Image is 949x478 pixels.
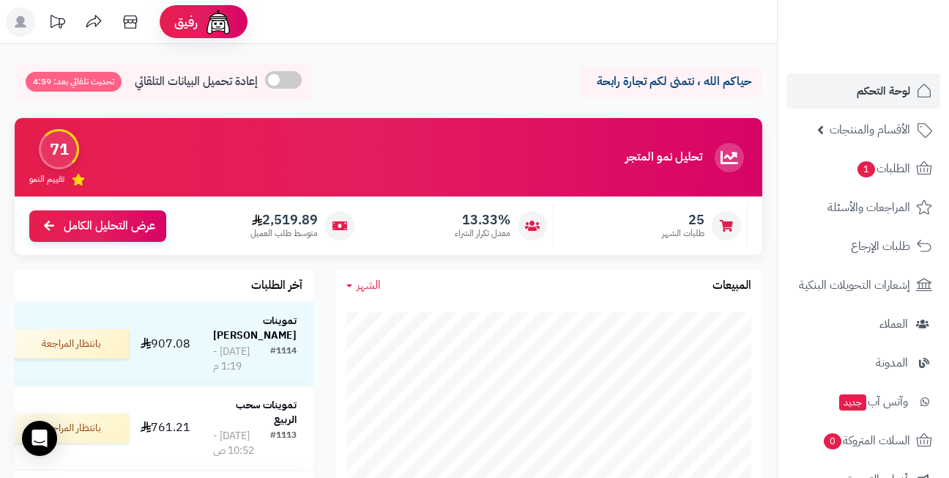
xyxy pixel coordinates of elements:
[786,345,940,380] a: المدونة
[879,314,908,334] span: العملاء
[830,119,910,140] span: الأقسام والمنتجات
[851,236,910,257] span: طلبات الإرجاع
[822,430,910,451] span: السلات المتروكة
[357,276,381,294] span: الشهر
[857,161,875,177] span: 1
[849,41,935,72] img: logo-2.png
[213,345,270,374] div: [DATE] - 1:19 م
[29,210,166,242] a: عرض التحليل الكامل
[135,386,196,470] td: 761.21
[213,429,270,458] div: [DATE] - 10:52 ص
[786,384,940,419] a: وآتس آبجديد
[251,279,302,293] h3: آخر الطلبات
[270,429,297,458] div: #1113
[26,72,122,92] span: تحديث تلقائي بعد: 4:59
[236,397,297,427] strong: تموينات سحب الربيع
[786,229,940,264] a: طلبات الإرجاع
[590,73,751,90] p: حياكم الله ، نتمنى لكم تجارة رابحة
[64,218,155,235] span: عرض التحليل الكامل
[29,173,64,185] span: تقييم النمو
[662,212,704,228] span: 25
[455,212,510,228] span: 13.33%
[213,313,297,343] strong: تموينات [PERSON_NAME]
[22,421,57,456] div: Open Intercom Messenger
[39,7,75,40] a: تحديثات المنصة
[204,7,233,37] img: ai-face.png
[455,227,510,240] span: معدل تكرار الشراء
[799,275,910,295] span: إشعارات التحويلات البنكية
[12,329,129,358] div: بانتظار المراجعة
[839,394,866,411] span: جديد
[786,306,940,342] a: العملاء
[174,13,198,31] span: رفيق
[876,353,908,373] span: المدونة
[838,391,908,412] span: وآتس آب
[786,73,940,109] a: لوحة التحكم
[712,279,751,293] h3: المبيعات
[786,268,940,303] a: إشعارات التحويلات البنكية
[346,277,381,294] a: الشهر
[827,197,910,218] span: المراجعات والأسئلة
[786,190,940,225] a: المراجعات والأسئلة
[786,151,940,186] a: الطلبات1
[786,423,940,458] a: السلات المتروكة0
[824,433,841,449] span: 0
[135,302,196,386] td: 907.08
[662,227,704,240] span: طلبات الشهر
[625,151,702,164] h3: تحليل نمو المتجر
[135,73,258,90] span: إعادة تحميل البيانات التلقائي
[250,212,318,228] span: 2,519.89
[857,81,910,101] span: لوحة التحكم
[250,227,318,240] span: متوسط طلب العميل
[270,345,297,374] div: #1114
[12,413,129,443] div: بانتظار المراجعة
[856,158,910,179] span: الطلبات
